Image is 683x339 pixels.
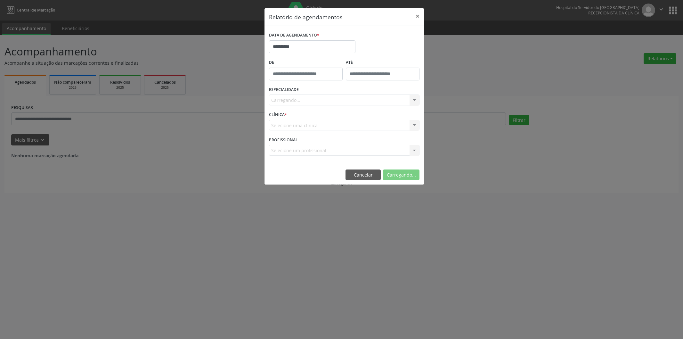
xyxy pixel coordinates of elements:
label: ATÉ [346,58,419,68]
button: Carregando... [383,169,419,180]
button: Close [411,8,424,24]
label: De [269,58,343,68]
label: CLÍNICA [269,110,287,120]
button: Cancelar [346,169,381,180]
label: PROFISSIONAL [269,135,298,145]
label: DATA DE AGENDAMENTO [269,30,319,40]
h5: Relatório de agendamentos [269,13,342,21]
label: ESPECIALIDADE [269,85,299,95]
